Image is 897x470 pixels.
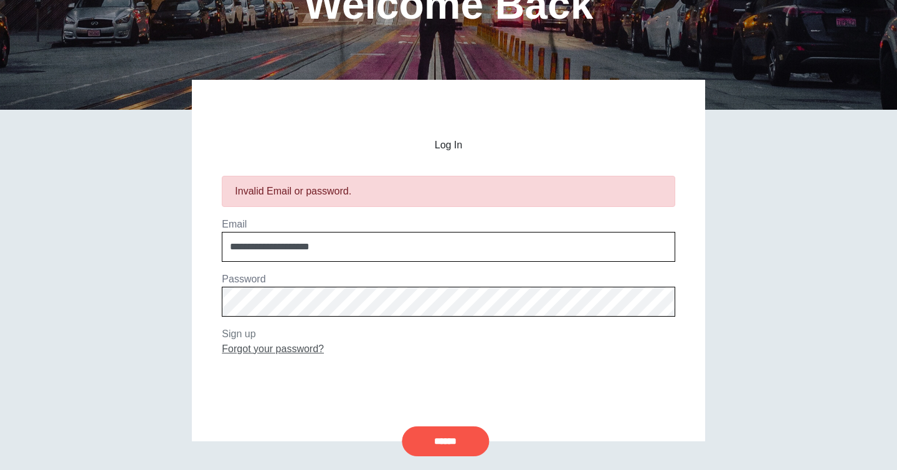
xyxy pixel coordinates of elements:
div: Invalid Email or password. [235,184,662,199]
label: Password [222,274,265,284]
a: Forgot your password? [222,343,324,354]
a: Sign up [222,329,255,339]
h2: Log In [222,140,675,151]
label: Email [222,219,247,229]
